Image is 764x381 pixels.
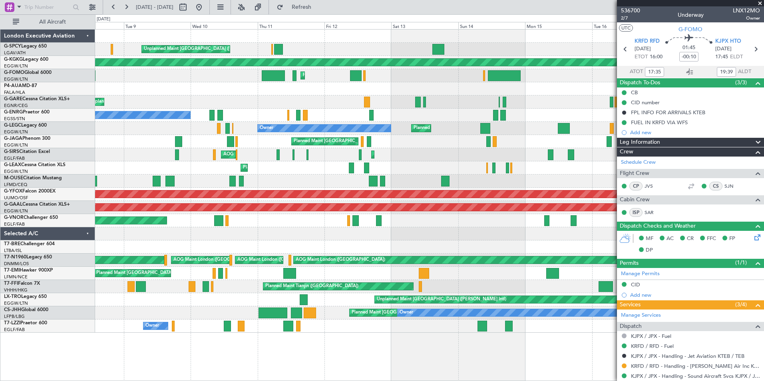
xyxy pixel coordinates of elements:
span: Flight Crew [620,169,649,178]
span: Refresh [285,4,318,10]
div: Planned Maint [GEOGRAPHIC_DATA] ([GEOGRAPHIC_DATA]) [374,149,499,161]
a: EGGW/LTN [4,169,28,175]
span: Crew [620,147,633,157]
a: JVS [645,183,663,190]
a: T7-N1960Legacy 650 [4,255,52,260]
span: G-LEAX [4,163,21,167]
div: CB [631,89,638,96]
span: M-OUSE [4,176,23,181]
div: AOG Maint London ([GEOGRAPHIC_DATA]) [173,254,263,266]
a: LFPB/LBG [4,314,25,319]
a: T7-EMIHawker 900XP [4,268,53,273]
a: EGGW/LTN [4,142,28,148]
div: Underway [678,11,704,19]
a: EGNR/CEG [4,103,28,109]
a: EGLF/FAB [4,327,25,333]
div: AOG Maint [PERSON_NAME] [223,149,284,161]
a: P4-AUAMD-87 [4,83,37,88]
div: Add new [630,129,760,136]
span: Dispatch Checks and Weather [620,222,696,231]
span: All Aircraft [21,19,84,25]
div: CP [629,182,643,190]
span: (3/3) [735,78,747,87]
span: G-ENRG [4,110,23,115]
input: --:-- [717,67,736,77]
span: G-SIRS [4,149,19,154]
div: Planned Maint [GEOGRAPHIC_DATA] ([GEOGRAPHIC_DATA]) [243,162,369,174]
a: EGGW/LTN [4,129,28,135]
div: Thu 11 [258,22,324,29]
div: FPL INFO FOR ARRIVALS KTEB [631,109,705,116]
button: All Aircraft [9,16,87,28]
div: Planned Maint [GEOGRAPHIC_DATA] ([GEOGRAPHIC_DATA]) [294,135,420,147]
div: Tue 9 [124,22,191,29]
span: 536700 [621,6,640,15]
span: G-LEGC [4,123,21,128]
span: AC [667,235,674,243]
div: FUEL IN KRFD VIA WFS [631,119,688,126]
a: T7-BREChallenger 604 [4,242,55,246]
a: DNMM/LOS [4,261,29,267]
a: SAR [645,209,663,216]
div: Planned Maint [GEOGRAPHIC_DATA] ([GEOGRAPHIC_DATA]) [352,307,477,319]
a: G-ENRGPraetor 600 [4,110,50,115]
span: (1/1) [735,258,747,267]
span: LNX12MO [733,6,760,15]
span: Leg Information [620,138,660,147]
span: G-YFOX [4,189,22,194]
a: G-LEAXCessna Citation XLS [4,163,66,167]
div: Mon 15 [525,22,592,29]
a: LFMD/CEQ [4,182,27,188]
span: CS-JHH [4,308,21,312]
div: Tue 16 [592,22,659,29]
a: G-VNORChallenger 650 [4,215,58,220]
span: ELDT [730,53,743,61]
a: G-GAALCessna Citation XLS+ [4,202,70,207]
a: EGGW/LTN [4,300,28,306]
span: [DATE] [715,45,732,53]
div: Planned Maint [GEOGRAPHIC_DATA] ([GEOGRAPHIC_DATA]) [303,69,429,81]
span: G-FOMO [4,70,24,75]
div: Fri 12 [324,22,391,29]
div: Unplanned Maint [GEOGRAPHIC_DATA] ([PERSON_NAME] Intl) [377,294,506,306]
span: G-JAGA [4,136,22,141]
div: AOG Maint London ([GEOGRAPHIC_DATA]) [237,254,327,266]
a: UUMO/OSF [4,195,28,201]
div: Sun 14 [458,22,525,29]
span: LX-TRO [4,294,21,299]
div: Unplanned Maint [GEOGRAPHIC_DATA] ([PERSON_NAME] Intl) [144,43,273,55]
a: G-LEGCLegacy 600 [4,123,47,128]
input: Trip Number [24,1,70,13]
span: 2/7 [621,15,640,22]
a: T7-FFIFalcon 7X [4,281,40,286]
span: Services [620,300,641,310]
div: Planned Maint [GEOGRAPHIC_DATA] ([GEOGRAPHIC_DATA]) [414,122,539,134]
div: CID number [631,99,660,106]
a: KJPX / JPX - Fuel [631,333,671,339]
span: 01:45 [682,44,695,52]
div: Owner [145,320,159,332]
span: FFC [707,235,716,243]
a: Manage Services [621,312,661,319]
span: G-GARE [4,97,22,101]
a: KRFD / RFD - Handling - [PERSON_NAME] Air Inc KRFD / RFD [631,363,760,369]
span: Cabin Crew [620,195,650,204]
a: G-YFOXFalcon 2000EX [4,189,56,194]
div: Wed 10 [191,22,257,29]
div: CS [709,182,722,190]
button: Refresh [273,1,321,14]
div: Add new [630,292,760,298]
button: UTC [619,24,633,32]
span: 17:45 [715,53,728,61]
a: G-SIRSCitation Excel [4,149,50,154]
span: G-GAAL [4,202,22,207]
a: EGGW/LTN [4,208,28,214]
span: Owner [733,15,760,22]
div: Planned Maint [GEOGRAPHIC_DATA] [96,267,173,279]
a: LX-TROLegacy 650 [4,294,47,299]
span: ETOT [635,53,648,61]
a: T7-LZZIPraetor 600 [4,321,47,325]
span: KJPX HTO [715,38,741,46]
input: --:-- [645,67,664,77]
span: KRFD RFD [635,38,660,46]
